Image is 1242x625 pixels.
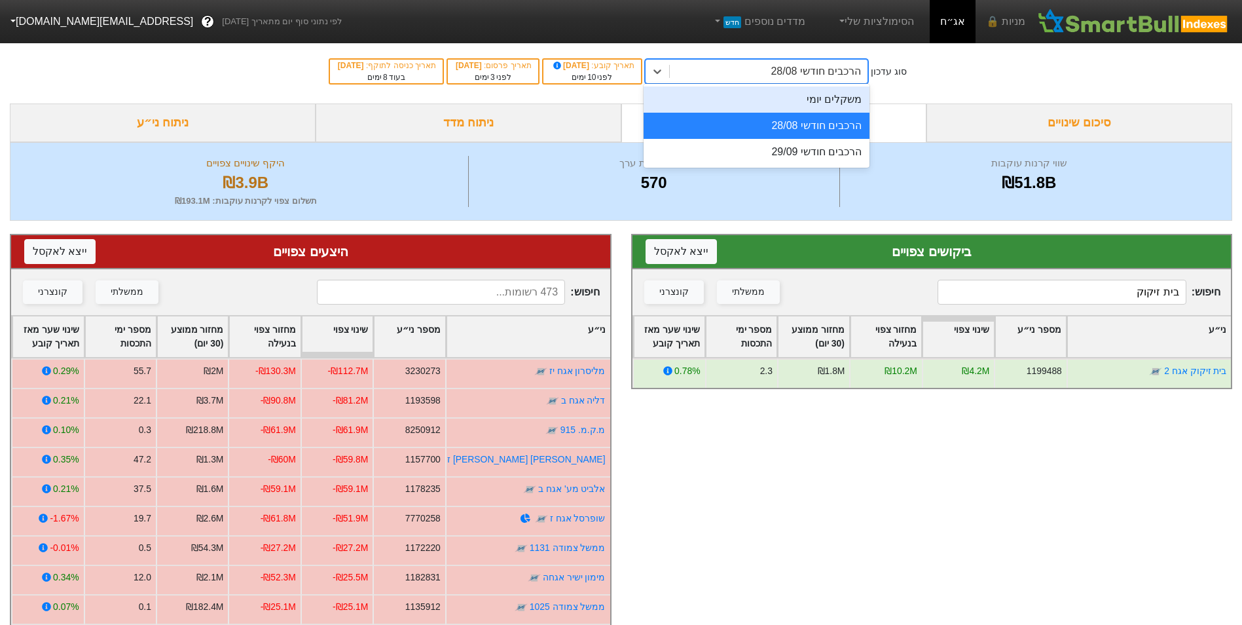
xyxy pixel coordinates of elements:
[454,60,532,71] div: תאריך פרסום :
[196,571,224,584] div: ₪2.1M
[1148,365,1161,378] img: tase link
[186,423,223,437] div: ₪218.8M
[644,280,704,304] button: קונצרני
[316,104,621,142] div: ניתוח מדד
[405,453,441,466] div: 1157700
[530,542,606,553] a: ממשל צמודה 1131
[191,541,224,555] div: ₪54.3M
[337,71,436,83] div: בעוד ימים
[405,482,441,496] div: 1178235
[405,571,441,584] div: 1182831
[535,512,548,525] img: tase link
[204,13,211,31] span: ?
[646,239,717,264] button: ייצא לאקסל
[333,482,368,496] div: -₪59.1M
[405,364,441,378] div: 3230273
[27,195,465,208] div: תשלום צפוי לקרנות עוקבות : ₪193.1M
[538,483,605,494] a: אלביט מע' אגח ב
[546,394,559,407] img: tase link
[472,156,836,171] div: מספר ניירות ערך
[261,512,296,525] div: -₪61.8M
[53,453,79,466] div: 0.35%
[134,453,151,466] div: 47.2
[926,104,1232,142] div: סיכום שינויים
[850,316,921,357] div: Toggle SortBy
[938,280,1220,305] span: חיפוש :
[1067,316,1231,357] div: Toggle SortBy
[53,600,79,614] div: 0.07%
[261,482,296,496] div: -₪59.1M
[53,394,79,407] div: 0.21%
[383,73,388,82] span: 8
[405,512,441,525] div: 7770258
[534,365,547,378] img: tase link
[405,423,441,437] div: 8250912
[374,316,445,357] div: Toggle SortBy
[456,61,484,70] span: [DATE]
[530,601,606,612] a: ממשל צמודה 1025
[405,394,441,407] div: 1193598
[771,64,861,79] div: הרכבים חודשי 28/08
[523,483,536,496] img: tase link
[706,316,776,357] div: Toggle SortBy
[338,61,366,70] span: [DATE]
[261,541,296,555] div: -₪27.2M
[139,423,151,437] div: 0.3
[472,171,836,195] div: 570
[196,394,224,407] div: ₪3.7M
[545,424,558,437] img: tase link
[139,541,151,555] div: 0.5
[317,280,600,305] span: חיפוש :
[327,364,368,378] div: -₪112.7M
[10,104,316,142] div: ניתוח ני״ע
[261,571,296,584] div: -₪52.3M
[706,9,811,35] a: מדדים נוספיםחדש
[454,71,532,83] div: לפני ימים
[1026,364,1061,378] div: 1199488
[550,60,634,71] div: תאריך קובע :
[732,285,765,299] div: ממשלתי
[53,423,79,437] div: 0.10%
[549,366,606,376] a: מליסרון אגח יז
[302,316,373,357] div: Toggle SortBy
[96,280,158,304] button: ממשלתי
[333,394,368,407] div: -₪81.2M
[817,364,845,378] div: ₪1.8M
[196,512,224,525] div: ₪2.6M
[268,453,296,466] div: -₪60M
[644,86,869,113] div: משקלים יומי
[85,316,156,357] div: Toggle SortBy
[53,571,79,584] div: 0.34%
[261,600,296,614] div: -₪25.1M
[27,171,465,195] div: ₪3.9B
[157,316,228,357] div: Toggle SortBy
[1164,366,1226,376] a: בית זיקוק אגח 2
[843,171,1215,195] div: ₪51.8B
[550,71,634,83] div: לפני ימים
[551,61,592,70] span: [DATE]
[447,454,605,464] a: [PERSON_NAME] [PERSON_NAME] ז
[405,600,441,614] div: 1135912
[515,601,528,614] img: tase link
[528,571,541,584] img: tase link
[333,453,368,466] div: -₪59.8M
[333,541,368,555] div: -₪27.2M
[261,423,296,437] div: -₪61.9M
[560,425,606,435] a: מ.ק.מ. 915
[885,364,917,378] div: ₪10.2M
[405,541,441,555] div: 1172220
[53,482,79,496] div: 0.21%
[38,285,67,299] div: קונצרני
[134,394,151,407] div: 22.1
[938,280,1186,305] input: 97 רשומות...
[24,242,597,261] div: היצעים צפויים
[134,364,151,378] div: 55.7
[111,285,143,299] div: ממשלתי
[333,423,368,437] div: -₪61.9M
[134,571,151,584] div: 12.0
[644,113,869,139] div: הרכבים חודשי 28/08
[337,60,436,71] div: תאריך כניסה לתוקף :
[995,316,1066,357] div: Toggle SortBy
[196,482,224,496] div: ₪1.6M
[1036,9,1232,35] img: SmartBull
